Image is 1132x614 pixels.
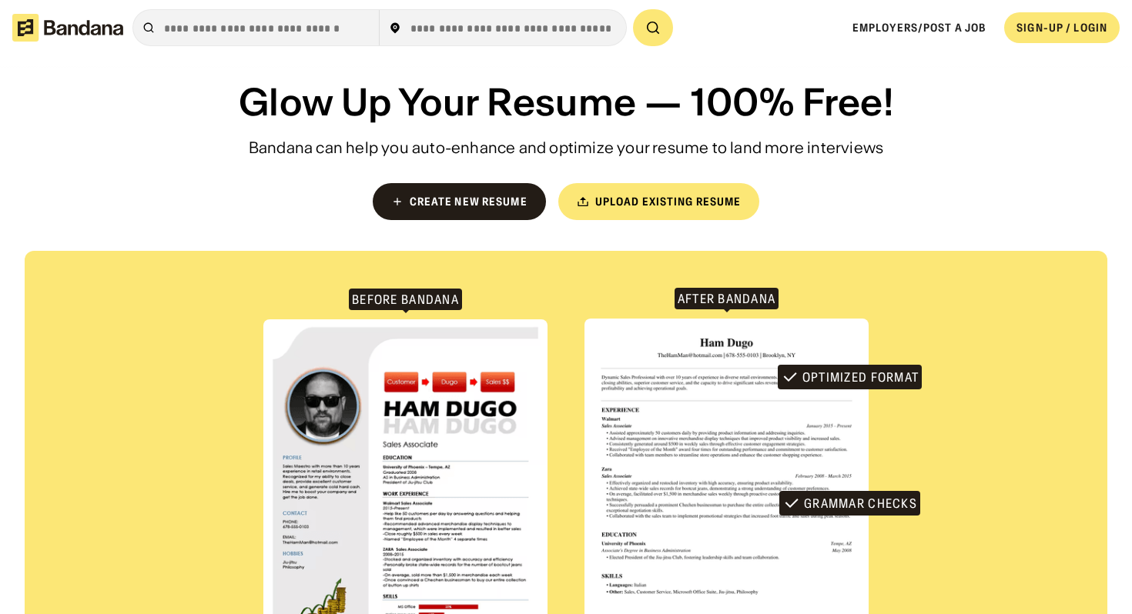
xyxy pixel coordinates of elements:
div: Grammar Checks [804,496,917,512]
div: Create new resume [410,196,527,207]
div: Optimized Format [802,369,919,385]
div: Before Bandana [352,292,459,308]
div: Glow Up Your Resume — 100% Free! [239,80,893,125]
a: Employers/Post a job [852,21,986,35]
div: SIGN-UP / LOGIN [1016,21,1107,35]
img: Bandana logotype [12,14,123,42]
div: After Bandana [678,291,776,307]
div: Bandana can help you auto-enhance and optimize your resume to land more interviews [249,137,883,159]
div: Upload existing resume [595,196,742,207]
